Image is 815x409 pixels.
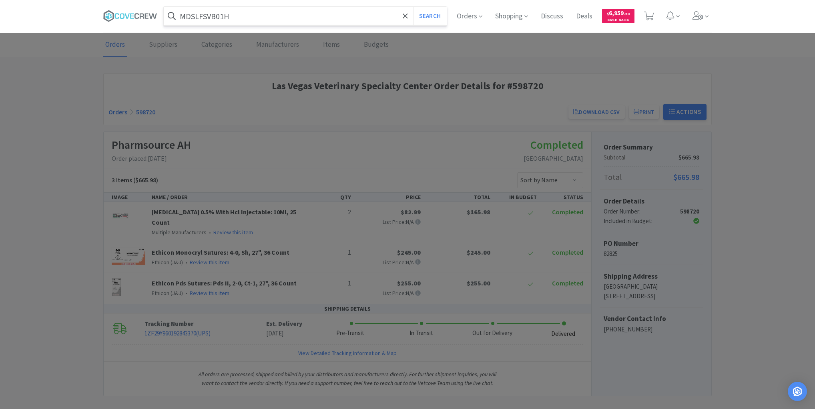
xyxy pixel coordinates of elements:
span: Cash Back [607,18,630,23]
span: . 20 [624,11,630,16]
span: 6,959 [607,9,630,17]
a: $6,959.20Cash Back [602,5,634,27]
input: Search by item, sku, manufacturer, ingredient, size... [164,7,447,25]
span: $ [607,11,609,16]
button: Search [413,7,446,25]
div: Open Intercom Messenger [788,382,807,401]
a: Discuss [538,13,566,20]
a: Deals [573,13,596,20]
